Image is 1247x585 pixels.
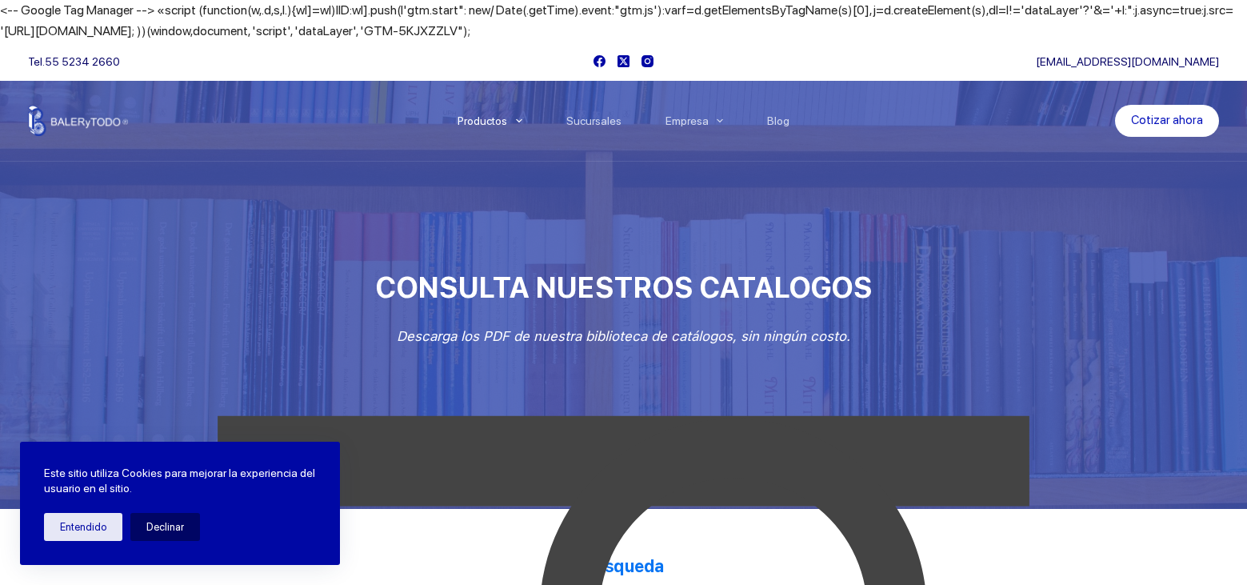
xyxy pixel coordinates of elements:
a: Facebook [594,55,606,67]
a: 55 5234 2660 [45,55,120,68]
p: Este sitio utiliza Cookies para mejorar la experiencia del usuario en el sitio. [44,466,316,497]
a: X (Twitter) [618,55,629,67]
button: Entendido [44,513,122,541]
a: Instagram [641,55,653,67]
button: Declinar [130,513,200,541]
nav: Menu Principal [435,81,812,161]
a: [EMAIL_ADDRESS][DOMAIN_NAME] [1036,55,1219,68]
span: Tel. [28,55,120,68]
a: Cotizar ahora [1115,105,1219,137]
img: Balerytodo [28,106,128,136]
